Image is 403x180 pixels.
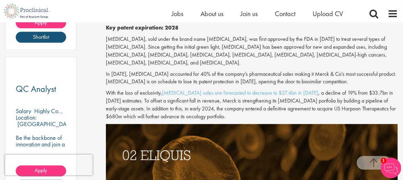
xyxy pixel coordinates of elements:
[106,35,398,67] p: [MEDICAL_DATA], sold under the brand name [MEDICAL_DATA], was first approved by the FDA in [DATE]...
[16,113,37,121] span: Location:
[16,17,66,28] a: Apply
[34,107,80,115] p: Highly Competitive
[5,155,93,175] iframe: reCAPTCHA
[381,158,401,178] img: Chatbot
[16,120,76,134] p: [GEOGRAPHIC_DATA], [GEOGRAPHIC_DATA]
[275,9,295,18] a: Contact
[200,9,223,18] a: About us
[106,24,179,31] b: Key patent expiration: 2028
[241,9,258,18] a: Join us
[16,107,31,115] span: Salary
[35,19,47,26] span: Apply
[162,89,318,96] a: [MEDICAL_DATA] sales are forecasted to decrease to $27.4bn in [DATE]
[16,32,66,43] a: Shortlist
[381,158,387,164] span: 1
[106,89,398,120] p: With the loss of exclusivity, , a decline of 19% from $33.7bn in [DATE] estimates. To offset a si...
[16,83,56,95] span: QC Analyst
[16,85,66,93] a: QC Analyst
[313,9,343,18] a: Upload CV
[172,9,183,18] a: Jobs
[106,70,398,86] p: In [DATE], [MEDICAL_DATA] accounted for 40% of the company’s pharmaceutical sales making it Merck...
